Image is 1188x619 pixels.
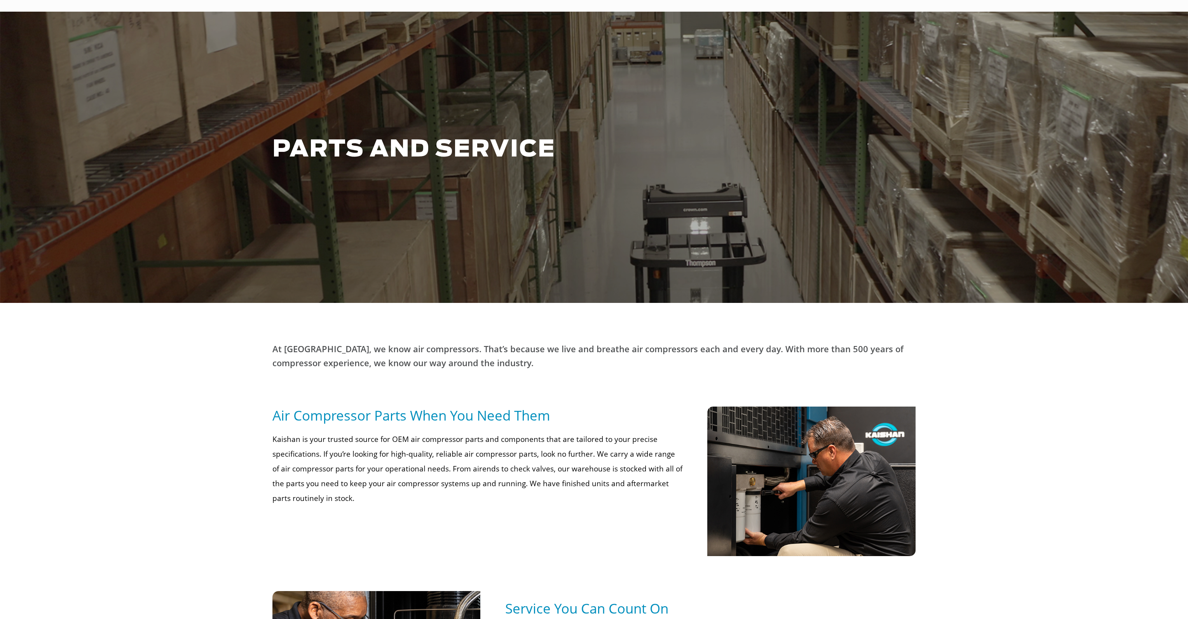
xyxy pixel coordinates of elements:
[272,432,683,506] p: Kaishan is your trusted source for OEM air compressor parts and components that are tailored to y...
[707,407,916,556] img: kaishan employee
[505,600,916,617] h5: Service You Can Count On
[272,137,807,163] h1: PARTS AND SERVICE
[272,342,916,370] p: At [GEOGRAPHIC_DATA], we know air compressors. That’s because we live and breathe air compressors...
[272,407,683,424] h5: Air Compressor Parts When You Need Them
